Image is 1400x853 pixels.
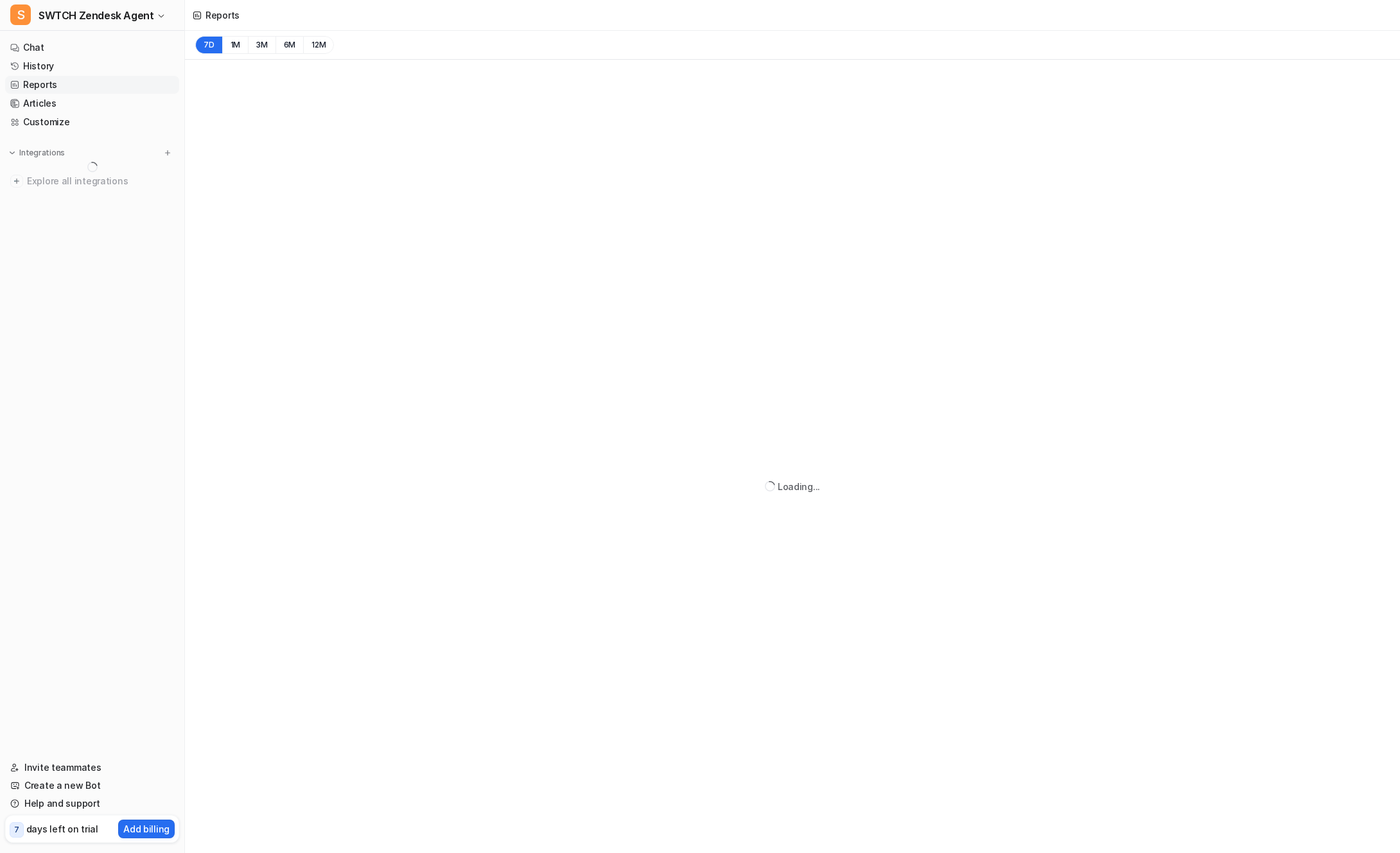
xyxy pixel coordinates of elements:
div: Reports [206,8,240,22]
a: Help and support [5,795,179,813]
a: Explore all integrations [5,172,179,190]
p: 7 [14,824,19,836]
p: Integrations [19,148,65,158]
img: expand menu [8,148,17,157]
a: Chat [5,39,179,57]
button: 6M [276,36,304,54]
p: Add billing [123,822,170,836]
button: Add billing [118,820,175,838]
a: Reports [5,76,179,94]
a: Invite teammates [5,759,179,777]
button: 3M [248,36,276,54]
button: 7D [195,36,222,54]
a: Customize [5,113,179,131]
p: days left on trial [26,822,98,836]
a: Articles [5,94,179,112]
button: 1M [222,36,249,54]
a: History [5,57,179,75]
img: menu_add.svg [163,148,172,157]
span: S [10,4,31,25]
img: explore all integrations [10,175,23,188]
span: Explore all integrations [27,171,174,191]
a: Create a new Bot [5,777,179,795]
span: SWTCH Zendesk Agent [39,6,153,24]
div: Loading... [778,480,820,493]
button: 12M [303,36,334,54]
button: Integrations [5,146,69,159]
